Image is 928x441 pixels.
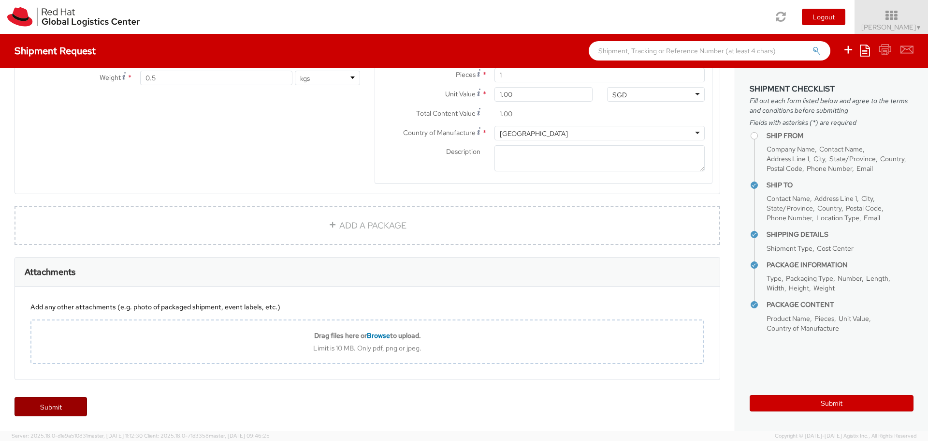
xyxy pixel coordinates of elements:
a: Submit [14,397,87,416]
span: Length [866,274,888,283]
span: [PERSON_NAME] [861,23,922,31]
h3: Shipment Checklist [750,85,913,93]
span: Cost Center [817,244,854,253]
span: Height [789,284,809,292]
span: Pieces [814,314,834,323]
span: Total Content Value [416,109,476,118]
span: Postal Code [846,204,882,213]
span: Description [446,147,480,156]
span: City [813,154,825,163]
h4: Ship From [767,132,913,139]
button: Logout [802,9,845,25]
span: City [861,194,873,203]
img: rh-logistics-00dfa346123c4ec078e1.svg [7,7,140,27]
span: ▼ [916,24,922,31]
span: Address Line 1 [767,154,809,163]
div: SGD [612,90,627,100]
span: Browse [367,331,390,340]
span: Country [880,154,904,163]
span: Postal Code [767,164,802,173]
h4: Ship To [767,182,913,189]
span: Contact Name [819,145,863,153]
span: Location Type [816,213,859,222]
span: Fields with asterisks (*) are required [750,118,913,127]
a: ADD A PACKAGE [14,206,720,245]
span: Unit Value [839,314,869,323]
span: master, [DATE] 09:46:25 [209,432,270,439]
span: State/Province [829,154,876,163]
h4: Package Information [767,261,913,269]
span: Company Name [767,145,815,153]
span: Contact Name [767,194,810,203]
input: Shipment, Tracking or Reference Number (at least 4 chars) [589,41,830,61]
span: Type [767,274,782,283]
span: Shipment Type [767,244,812,253]
span: master, [DATE] 11:12:30 [87,432,143,439]
h4: Shipment Request [14,46,96,56]
span: Packaging Type [786,274,833,283]
span: Country of Manufacture [403,128,476,137]
span: Phone Number [767,213,812,222]
h4: Package Content [767,301,913,308]
span: Address Line 1 [814,194,857,203]
span: Fill out each form listed below and agree to the terms and conditions before submitting [750,96,913,115]
span: Client: 2025.18.0-71d3358 [144,432,270,439]
span: Weight [100,73,121,82]
span: Country of Manufacture [767,324,839,333]
h4: Shipping Details [767,231,913,238]
span: Copyright © [DATE]-[DATE] Agistix Inc., All Rights Reserved [775,432,916,440]
button: Submit [750,395,913,411]
span: Phone Number [807,164,852,173]
span: Email [856,164,873,173]
div: Add any other attachments (e.g. photo of packaged shipment, event labels, etc.) [30,302,704,312]
span: Email [864,213,880,222]
div: Limit is 10 MB. Only pdf, png or jpeg. [31,344,703,352]
span: Server: 2025.18.0-d1e9a510831 [12,432,143,439]
span: Product Name [767,314,810,323]
b: Drag files here or to upload. [314,331,421,340]
span: Number [838,274,862,283]
span: Country [817,204,841,213]
div: [GEOGRAPHIC_DATA] [500,129,568,138]
span: Unit Value [445,90,476,98]
span: Weight [813,284,835,292]
span: Width [767,284,784,292]
h3: Attachments [25,267,75,277]
span: Pieces [456,70,476,79]
span: State/Province [767,204,813,213]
